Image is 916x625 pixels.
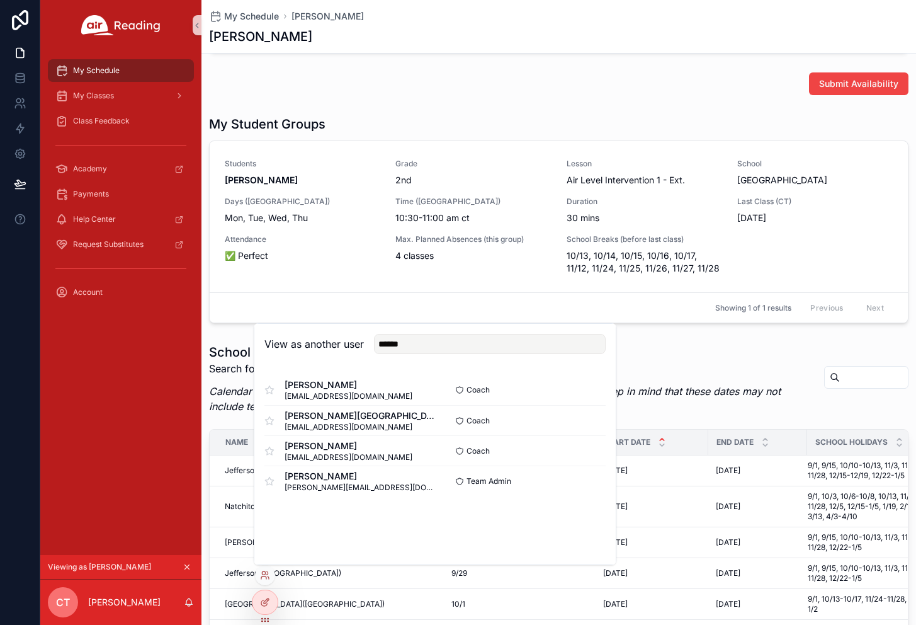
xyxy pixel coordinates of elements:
[48,233,194,256] a: Request Substitutes
[88,596,161,609] p: [PERSON_NAME]
[264,336,364,352] h2: View as another user
[466,385,490,395] span: Coach
[225,175,298,185] strong: [PERSON_NAME]
[73,189,109,199] span: Payments
[809,72,908,95] button: Submit Availability
[285,379,412,391] span: [PERSON_NAME]
[48,183,194,205] a: Payments
[209,28,312,45] h1: [PERSON_NAME]
[819,77,898,90] span: Submit Availability
[48,208,194,231] a: Help Center
[224,10,279,23] span: My Schedule
[716,466,740,476] span: [DATE]
[716,568,740,578] span: [DATE]
[225,437,248,447] span: Name
[395,212,551,224] span: 10:30-11:00 am ct
[209,343,814,361] h1: School Calendar
[567,159,722,169] span: Lesson
[395,234,551,244] span: Max. Planned Absences (this group)
[395,159,551,169] span: Grade
[567,197,722,207] span: Duration
[737,197,893,207] span: Last Class (CT)
[285,422,435,432] span: [EMAIL_ADDRESS][DOMAIN_NAME]
[395,197,551,207] span: Time ([GEOGRAPHIC_DATA])
[716,502,740,512] span: [DATE]
[716,437,754,447] span: End Date
[56,595,70,610] span: CT
[716,537,740,548] span: [DATE]
[225,568,341,578] span: Jefferson([GEOGRAPHIC_DATA])
[285,440,412,452] span: [PERSON_NAME]
[209,115,325,133] h1: My Student Groups
[209,10,279,23] a: My Schedule
[291,10,364,23] a: [PERSON_NAME]
[285,391,412,401] span: [EMAIL_ADDRESS][DOMAIN_NAME]
[81,15,161,35] img: App logo
[567,249,722,275] span: 10/13, 10/14, 10/15, 10/16, 10/17, 11/12, 11/24, 11/25, 11/26, 11/27, 11/28
[466,446,490,456] span: Coach
[604,437,650,447] span: Start Date
[395,174,551,186] span: 2nd
[225,537,352,548] span: [PERSON_NAME]([PERSON_NAME])
[737,212,893,224] span: [DATE]
[225,212,380,224] span: Mon, Tue, Wed, Thu
[395,249,551,262] span: 4 classes
[451,568,467,578] span: 9/29
[48,59,194,82] a: My Schedule
[73,164,107,174] span: Academy
[285,470,435,483] span: [PERSON_NAME]
[73,91,114,101] span: My Classes
[40,50,201,320] div: scrollable content
[48,84,194,107] a: My Classes
[737,159,893,169] span: School
[225,502,416,512] span: Natchitoches([PERSON_NAME][GEOGRAPHIC_DATA])
[225,466,325,476] span: Jefferson([PERSON_NAME])
[73,66,120,76] span: My Schedule
[225,249,380,262] span: ✅ Perfect
[48,110,194,132] a: Class Feedback
[73,214,116,224] span: Help Center
[603,568,628,578] span: [DATE]
[285,483,435,493] span: [PERSON_NAME][EMAIL_ADDRESS][DOMAIN_NAME]
[209,361,814,376] p: Search for any school by name
[48,281,194,304] a: Account
[715,303,791,313] span: Showing 1 of 1 results
[225,599,385,609] span: [GEOGRAPHIC_DATA]([GEOGRAPHIC_DATA])
[567,174,722,186] span: Air Level Intervention 1 - Ext.
[73,287,103,297] span: Account
[567,212,722,224] span: 30 mins
[285,410,435,422] span: [PERSON_NAME][GEOGRAPHIC_DATA]
[48,158,194,180] a: Academy
[466,476,511,486] span: Team Admin
[716,599,740,609] span: [DATE]
[73,116,130,126] span: Class Feedback
[603,599,628,609] span: [DATE]
[567,234,722,244] span: School Breaks (before last class)
[209,385,781,413] em: Calendar Disclaimer: We do our best to plan around school schedules, but please keep in mind that...
[737,174,893,186] span: [GEOGRAPHIC_DATA]
[225,197,380,207] span: Days ([GEOGRAPHIC_DATA])
[225,159,380,169] span: Students
[815,437,888,447] span: School Holidays
[466,416,490,426] span: Coach
[73,239,144,249] span: Request Substitutes
[451,599,465,609] span: 10/1
[48,562,151,572] span: Viewing as [PERSON_NAME]
[285,452,412,462] span: [EMAIL_ADDRESS][DOMAIN_NAME]
[225,234,380,244] span: Attendance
